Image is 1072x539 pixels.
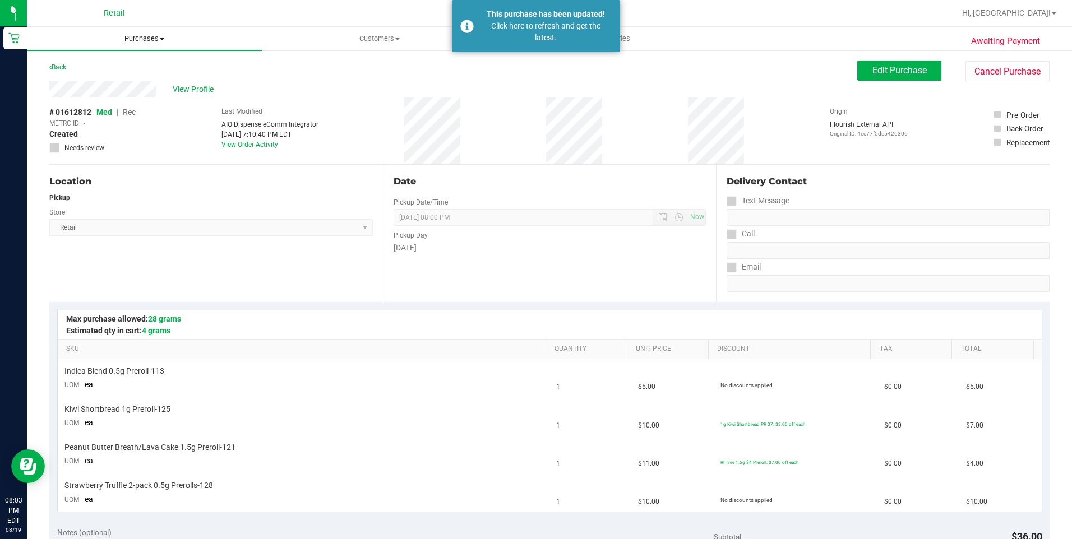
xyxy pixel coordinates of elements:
[556,458,560,469] span: 1
[556,420,560,431] span: 1
[104,8,125,18] span: Retail
[884,420,902,431] span: $0.00
[966,420,983,431] span: $7.00
[872,65,927,76] span: Edit Purchase
[85,380,93,389] span: ea
[66,314,181,323] span: Max purchase allowed:
[961,345,1029,354] a: Total
[720,382,773,388] span: No discounts applied
[66,345,541,354] a: SKU
[394,175,706,188] div: Date
[556,496,560,507] span: 1
[123,108,136,117] span: Rec
[480,8,612,20] div: This purchase has been updated!
[638,382,655,392] span: $5.00
[857,61,941,81] button: Edit Purchase
[96,108,112,117] span: Med
[85,456,93,465] span: ea
[720,421,805,427] span: 1g Kiwi Shortbread PR $7: $3.00 off each
[480,20,612,44] div: Click here to refresh and get the latest.
[727,226,755,242] label: Call
[638,458,659,469] span: $11.00
[64,366,164,377] span: Indica Blend 0.5g Preroll-113
[8,32,20,44] inline-svg: Retail
[262,27,497,50] a: Customers
[64,404,170,415] span: Kiwi Shortbread 1g Preroll-125
[49,118,81,128] span: METRC ID:
[11,449,45,483] iframe: Resource center
[884,382,902,392] span: $0.00
[84,118,85,128] span: -
[27,27,262,50] a: Purchases
[148,314,181,323] span: 28 grams
[173,83,218,95] span: View Profile
[64,457,79,465] span: UOM
[966,458,983,469] span: $4.00
[394,197,448,207] label: Pickup Date/Time
[85,418,93,427] span: ea
[64,381,79,389] span: UOM
[727,209,1050,226] input: Format: (999) 999-9999
[962,8,1051,17] span: Hi, [GEOGRAPHIC_DATA]!
[638,496,659,507] span: $10.00
[727,175,1050,188] div: Delivery Contact
[1006,137,1050,148] div: Replacement
[394,242,706,254] div: [DATE]
[636,345,704,354] a: Unit Price
[830,129,908,138] p: Original ID: 4ec77f5de5426306
[49,128,78,140] span: Created
[638,420,659,431] span: $10.00
[971,35,1040,48] span: Awaiting Payment
[884,496,902,507] span: $0.00
[556,382,560,392] span: 1
[64,442,235,453] span: Peanut Butter Breath/Lava Cake 1.5g Preroll-121
[221,106,262,117] label: Last Modified
[221,129,318,140] div: [DATE] 7:10:40 PM EDT
[1006,109,1039,120] div: Pre-Order
[262,34,496,44] span: Customers
[727,259,761,275] label: Email
[27,34,262,44] span: Purchases
[64,419,79,427] span: UOM
[965,61,1050,82] button: Cancel Purchase
[884,458,902,469] span: $0.00
[966,496,987,507] span: $10.00
[49,207,65,217] label: Store
[64,496,79,504] span: UOM
[117,108,118,117] span: |
[830,119,908,138] div: Flourish External API
[64,143,104,153] span: Needs review
[966,382,983,392] span: $5.00
[49,106,91,118] span: # 01612812
[5,526,22,534] p: 08/19
[57,528,112,537] span: Notes (optional)
[717,345,866,354] a: Discount
[142,326,170,335] span: 4 grams
[221,141,278,148] a: View Order Activity
[66,326,170,335] span: Estimated qty in cart:
[727,242,1050,259] input: Format: (999) 999-9999
[49,194,70,202] strong: Pickup
[49,63,66,71] a: Back
[727,193,789,209] label: Text Message
[720,497,773,503] span: No discounts applied
[221,119,318,129] div: AIQ Dispense eComm Integrator
[830,106,848,117] label: Origin
[85,495,93,504] span: ea
[1006,123,1043,134] div: Back Order
[5,495,22,526] p: 08:03 PM EDT
[64,480,213,491] span: Strawberry Truffle 2-pack 0.5g Prerolls-128
[555,345,622,354] a: Quantity
[49,175,373,188] div: Location
[720,459,798,465] span: RI Tree 1.5g $4 Preroll: $7.00 off each
[394,230,428,240] label: Pickup Day
[880,345,948,354] a: Tax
